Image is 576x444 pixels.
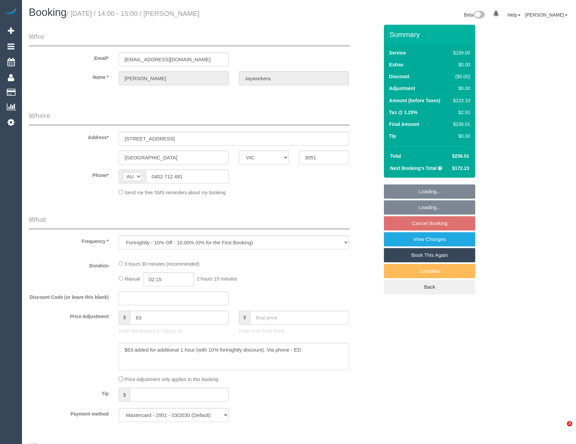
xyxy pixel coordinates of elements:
span: 3 hours 30 minutes (recommended) [124,261,200,267]
input: Suburb* [119,151,229,164]
div: $236.01 [451,121,470,128]
legend: Who [29,31,350,47]
small: / [DATE] / 14:00 - 15:00 / [PERSON_NAME] [67,10,200,17]
span: 2 hours 15 minutes [197,276,237,282]
label: Adjustment [389,85,415,92]
img: Automaid Logo [4,7,18,16]
label: Tax @ 1.25% [389,109,417,116]
label: Discount Code (or leave this blank) [24,291,114,301]
label: Payment method [24,408,114,417]
input: Phone* [146,170,229,183]
strong: Next Booking's Total [390,165,437,171]
p: Enter your Final Price [239,328,349,334]
span: Price Adjustment only applies to this booking [124,377,218,382]
p: Enter the Amount to Adjust, or [119,328,229,334]
div: ($0.00) [451,73,470,80]
label: Duration [24,260,114,269]
label: Amount (before Taxes) [389,97,440,104]
div: $0.00 [451,133,470,139]
div: $2.91 [451,109,470,116]
a: [PERSON_NAME] [525,12,568,18]
a: Back [384,280,475,294]
label: Address* [24,132,114,141]
span: $ [119,311,130,325]
div: $0.00 [451,85,470,92]
input: Last Name* [239,71,349,85]
a: Help [507,12,521,18]
input: First Name* [119,71,229,85]
span: Booking [29,6,67,18]
label: Service [389,49,406,56]
div: $189.00 [451,49,470,56]
label: Final Amount [389,121,419,128]
label: Phone* [24,170,114,179]
img: New interface [474,11,485,20]
span: $ [239,311,250,325]
span: $172.23 [452,165,469,171]
label: Discount [389,73,409,80]
iframe: Intercom live chat [553,421,569,437]
span: $236.01 [452,153,469,159]
label: Extras [389,61,404,68]
div: $233.10 [451,97,470,104]
a: View Changes [384,232,475,246]
h3: Summary [389,30,472,38]
span: Send me free SMS reminders about my booking [124,190,226,195]
span: 3 [567,421,572,426]
span: $ [119,388,130,402]
label: Price Adjustment [24,311,114,320]
legend: What [29,215,350,230]
span: Manual [124,276,140,282]
input: Post Code* [299,151,349,164]
a: Book This Again [384,248,475,262]
strong: Total [390,153,401,159]
label: Name * [24,71,114,81]
label: Tip [389,133,396,139]
label: Frequency * [24,236,114,245]
a: Beta [464,12,485,18]
input: Email* [119,52,229,66]
label: Email* [24,52,114,62]
label: Tip [24,388,114,397]
input: final price [250,311,349,325]
legend: Where [29,111,350,126]
div: $0.00 [451,61,470,68]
